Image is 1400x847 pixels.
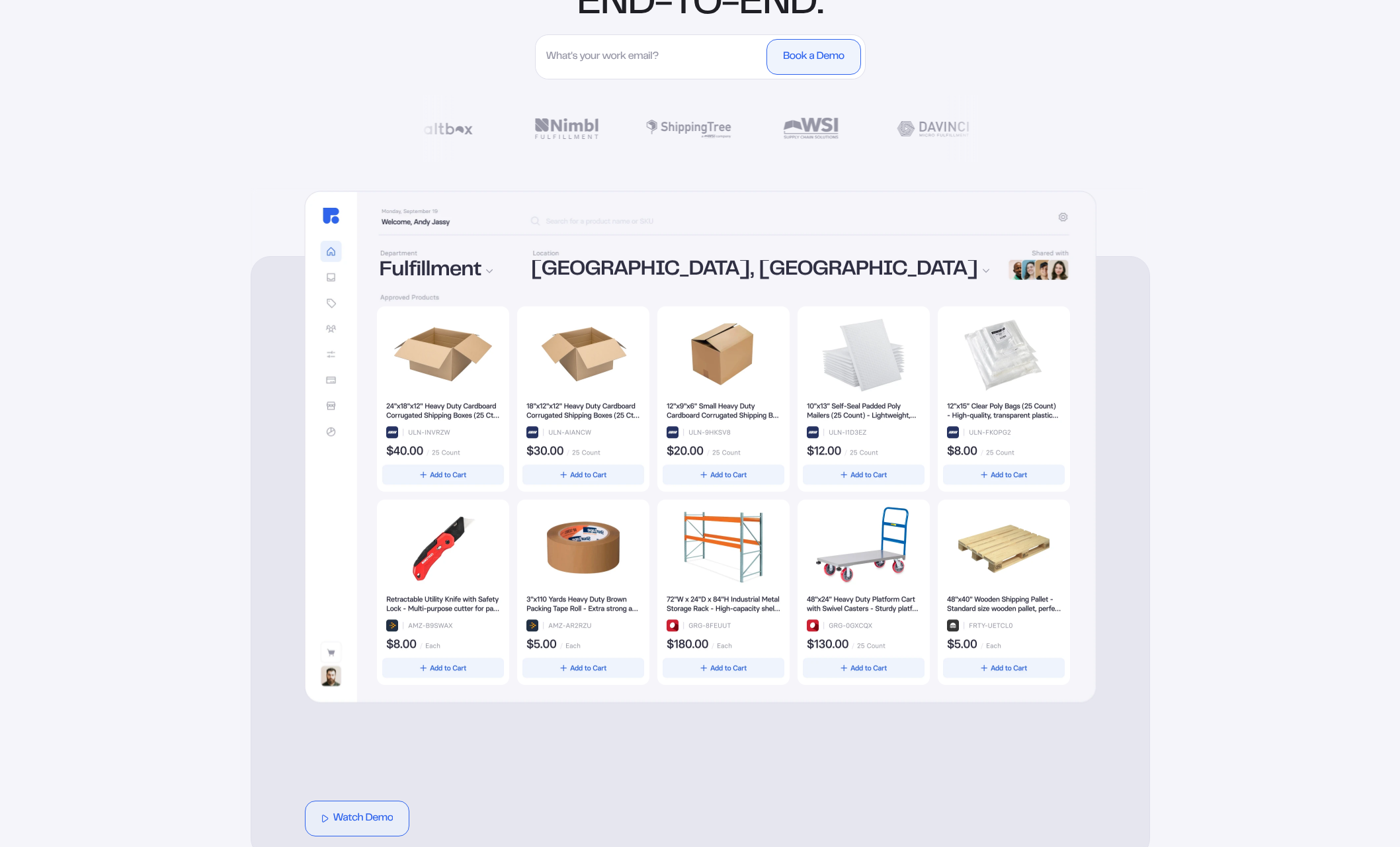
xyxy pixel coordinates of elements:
[783,52,844,62] div: Book a Demo
[305,801,410,836] button: Watch Demo
[766,39,860,75] button: Book a Demo
[540,39,764,75] input: What's your work email?
[304,191,1096,703] img: a screenshot of Response's interface, showing products categorized by department and location
[380,261,516,282] div: Fulfillment
[333,813,393,824] div: Watch Demo
[531,260,990,281] div: [GEOGRAPHIC_DATA], [GEOGRAPHIC_DATA]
